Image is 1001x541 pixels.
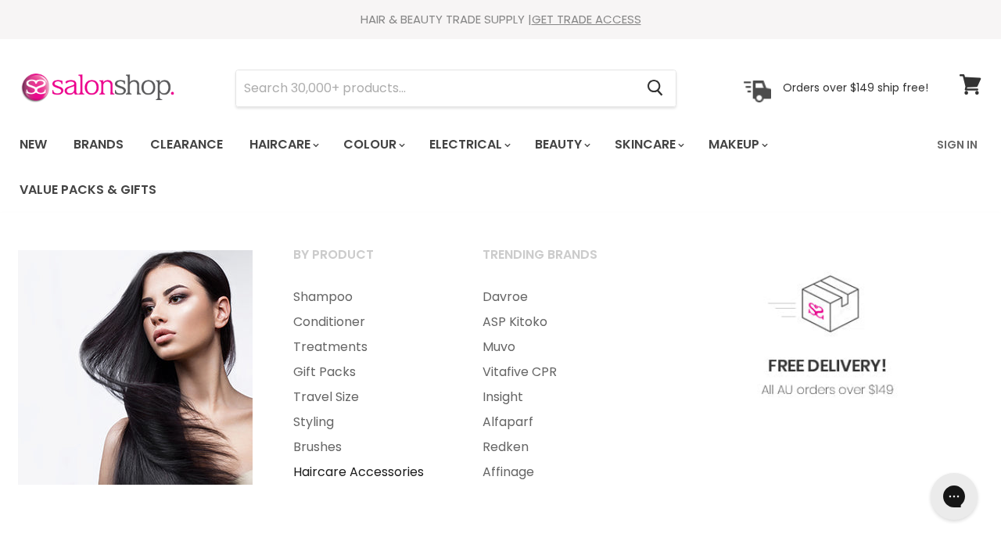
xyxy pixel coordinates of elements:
[238,128,328,161] a: Haircare
[697,128,777,161] a: Makeup
[274,335,460,360] a: Treatments
[783,81,928,95] p: Orders over $149 ship free!
[927,128,987,161] a: Sign In
[463,435,649,460] a: Redken
[274,385,460,410] a: Travel Size
[463,410,649,435] a: Alfaparf
[634,70,676,106] button: Search
[138,128,235,161] a: Clearance
[532,11,641,27] a: GET TRADE ACCESS
[463,460,649,485] a: Affinage
[274,460,460,485] a: Haircare Accessories
[463,360,649,385] a: Vitafive CPR
[463,242,649,281] a: Trending Brands
[236,70,634,106] input: Search
[274,285,460,485] ul: Main menu
[274,242,460,281] a: By Product
[923,468,985,525] iframe: Gorgias live chat messenger
[274,410,460,435] a: Styling
[274,435,460,460] a: Brushes
[603,128,694,161] a: Skincare
[463,335,649,360] a: Muvo
[8,174,168,206] a: Value Packs & Gifts
[332,128,414,161] a: Colour
[8,128,59,161] a: New
[418,128,520,161] a: Electrical
[463,285,649,310] a: Davroe
[274,310,460,335] a: Conditioner
[463,310,649,335] a: ASP Kitoko
[463,285,649,485] ul: Main menu
[274,285,460,310] a: Shampoo
[8,122,927,213] ul: Main menu
[62,128,135,161] a: Brands
[274,360,460,385] a: Gift Packs
[523,128,600,161] a: Beauty
[235,70,676,107] form: Product
[463,385,649,410] a: Insight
